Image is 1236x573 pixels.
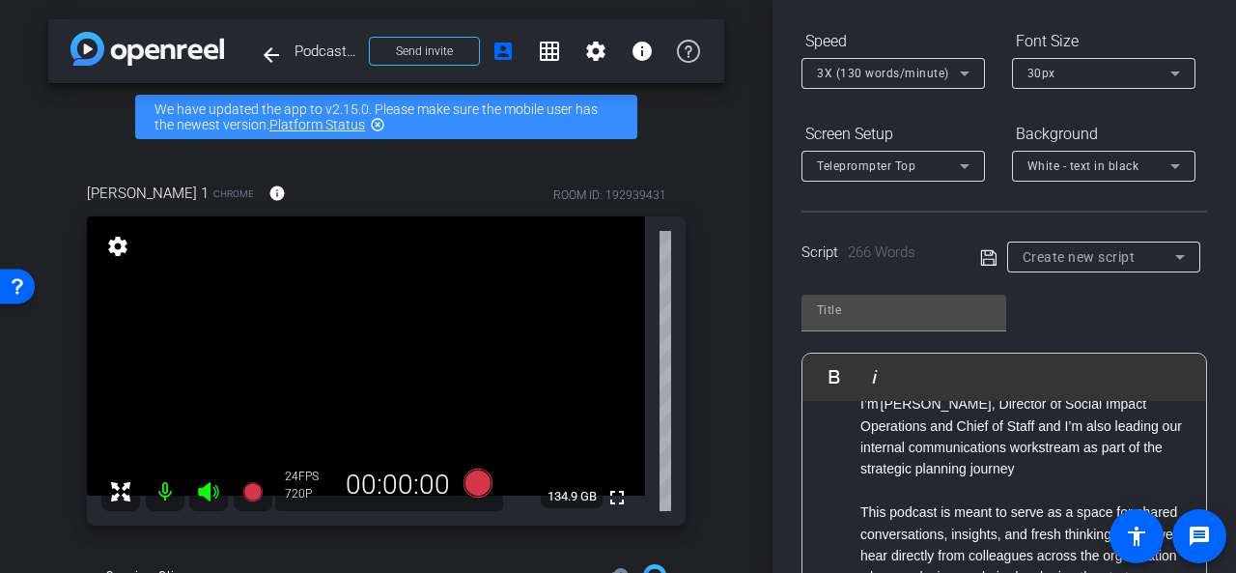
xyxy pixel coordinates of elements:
span: 30px [1027,67,1055,80]
div: 720P [285,486,333,501]
mat-icon: grid_on [538,40,561,63]
input: Title [817,299,991,322]
span: Chrome [213,186,254,201]
span: 3X (130 words/minute) [817,67,949,80]
span: Podcast recording session - [PERSON_NAME] [295,32,357,71]
span: Teleprompter Top [817,159,915,173]
div: Font Size [1012,25,1195,58]
mat-icon: arrow_back [260,43,283,67]
mat-icon: info [631,40,654,63]
img: app-logo [70,32,224,66]
mat-icon: accessibility [1125,525,1148,548]
p: I’m [PERSON_NAME], Director of Social Impact Operations and Chief of Staff and I’m also leading o... [860,393,1187,480]
button: Bold (Ctrl+B) [816,358,853,396]
span: FPS [298,470,319,483]
div: Speed [801,25,985,58]
mat-icon: message [1188,525,1211,548]
div: ROOM ID: 192939431 [553,186,666,204]
span: Send invite [396,43,453,59]
mat-icon: settings [104,235,131,258]
div: Script [801,242,953,264]
span: 134.9 GB [541,485,604,508]
mat-icon: highlight_off [370,117,385,132]
mat-icon: account_box [492,40,515,63]
span: Create new script [1023,249,1136,265]
span: 266 Words [848,244,915,261]
span: White - text in black [1027,159,1139,173]
div: 24 [285,469,333,484]
span: [PERSON_NAME] 1 [87,183,209,204]
mat-icon: info [268,185,286,202]
a: Platform Status [269,117,365,132]
div: Screen Setup [801,118,985,151]
mat-icon: fullscreen [605,486,629,509]
div: Background [1012,118,1195,151]
button: Send invite [369,37,480,66]
mat-icon: settings [584,40,607,63]
div: 00:00:00 [333,469,463,501]
div: We have updated the app to v2.15.0. Please make sure the mobile user has the newest version. [135,95,637,139]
